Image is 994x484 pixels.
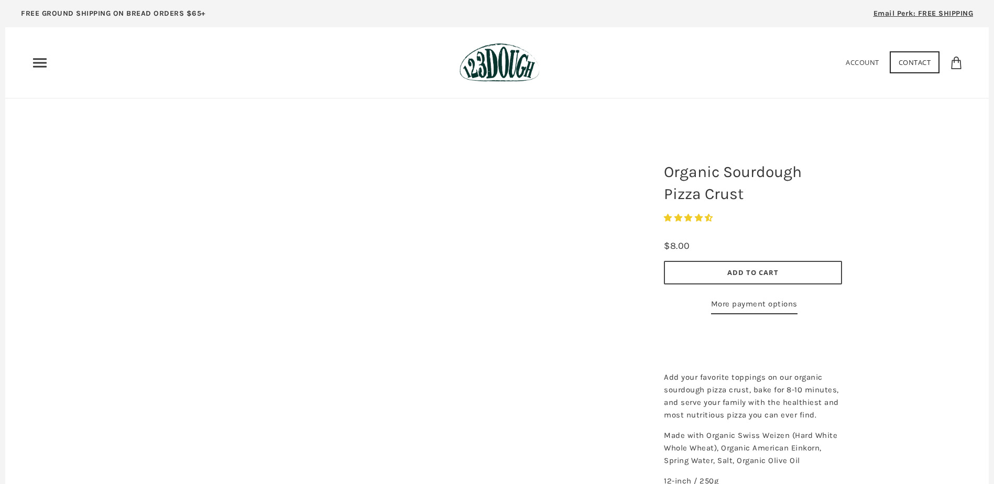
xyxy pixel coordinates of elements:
[21,8,206,19] p: FREE GROUND SHIPPING ON BREAD ORDERS $65+
[711,298,798,314] a: More payment options
[890,51,940,73] a: Contact
[131,151,622,465] a: Organic Sourdough Pizza Crust
[664,429,842,467] p: Made with Organic Swiss Weizen (Hard White Whole Wheat), Organic American Einkorn, Spring Water, ...
[31,54,48,71] nav: Primary
[664,261,842,284] button: Add to Cart
[727,268,779,277] span: Add to Cart
[873,9,974,18] span: Email Perk: FREE SHIPPING
[656,156,850,210] h1: Organic Sourdough Pizza Crust
[664,213,715,223] span: 4.29 stars
[846,58,879,67] a: Account
[5,5,222,27] a: FREE GROUND SHIPPING ON BREAD ORDERS $65+
[460,43,540,82] img: 123Dough Bakery
[858,5,989,27] a: Email Perk: FREE SHIPPING
[664,238,690,254] div: $8.00
[664,371,842,421] p: Add your favorite toppings on our organic sourdough pizza crust, bake for 8-10 minutes, and serve...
